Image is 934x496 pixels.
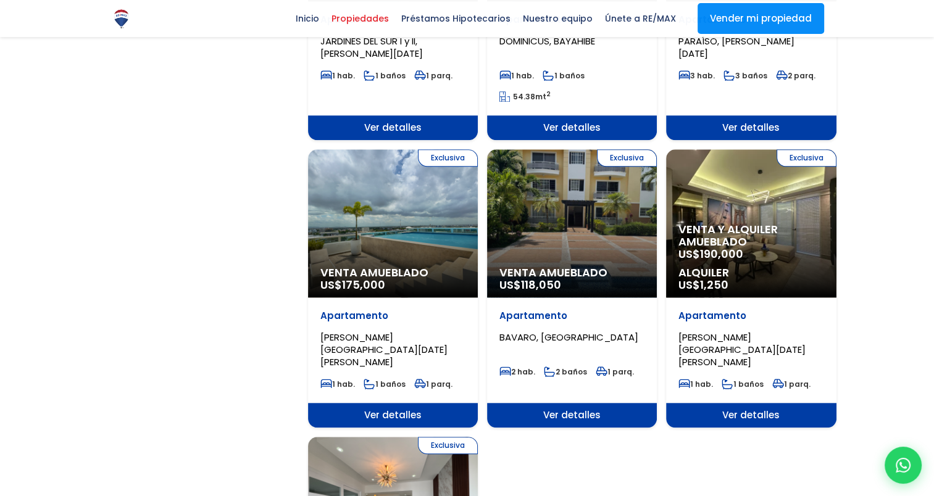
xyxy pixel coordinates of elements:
img: Logo de REMAX [110,8,132,30]
span: Únete a RE/MAX [599,9,682,28]
span: 1 baños [543,70,585,81]
span: Alquiler [678,267,824,279]
span: 175,000 [342,277,385,292]
span: 1 baños [364,379,406,389]
span: Ver detalles [666,115,836,140]
span: Inicio [290,9,325,28]
span: Venta y alquiler amueblado [678,223,824,248]
span: 1 parq. [414,379,452,389]
p: Apartamento [320,310,465,322]
span: JARDINES DEL SUR I y II, [PERSON_NAME][DATE] [320,35,423,60]
span: [PERSON_NAME][GEOGRAPHIC_DATA][DATE][PERSON_NAME] [320,331,448,368]
a: Exclusiva Venta Amueblado US$118,050 Apartamento BAVARO, [GEOGRAPHIC_DATA] 2 hab. 2 baños 1 parq.... [487,149,657,428]
span: PARAÍSO, [PERSON_NAME][DATE] [678,35,794,60]
a: Exclusiva Venta y alquiler amueblado US$190,000 Alquiler US$1,250 Apartamento [PERSON_NAME][GEOGR... [666,149,836,428]
span: US$ [499,277,561,292]
span: Exclusiva [418,437,478,454]
p: Apartamento [499,310,644,322]
span: Venta Amueblado [320,267,465,279]
span: Exclusiva [418,149,478,167]
p: Apartamento [678,310,824,322]
span: [PERSON_NAME][GEOGRAPHIC_DATA][DATE][PERSON_NAME] [678,331,806,368]
span: Propiedades [325,9,395,28]
span: 1,250 [700,277,728,292]
span: 2 hab. [499,366,535,377]
span: 2 parq. [776,70,815,81]
span: US$ [320,277,385,292]
span: 1 parq. [772,379,811,389]
span: Ver detalles [308,115,478,140]
span: 3 hab. [678,70,715,81]
span: Nuestro equipo [517,9,599,28]
span: Ver detalles [308,403,478,428]
a: Exclusiva Venta Amueblado US$175,000 Apartamento [PERSON_NAME][GEOGRAPHIC_DATA][DATE][PERSON_NAME... [308,149,478,428]
span: 1 baños [722,379,764,389]
span: 1 hab. [320,70,355,81]
span: 190,000 [700,246,743,262]
span: Exclusiva [597,149,657,167]
span: Ver detalles [487,403,657,428]
span: 54.38 [513,91,535,102]
span: Exclusiva [777,149,836,167]
span: Venta Amueblado [499,267,644,279]
span: US$ [678,277,728,292]
span: DOMINICUS, BAYAHIBE [499,35,595,48]
span: Préstamos Hipotecarios [395,9,517,28]
span: 1 hab. [678,379,713,389]
span: 1 hab. [499,70,534,81]
sup: 2 [546,89,551,99]
span: 2 baños [544,366,587,377]
span: mt [499,91,551,102]
span: 1 parq. [414,70,452,81]
span: Ver detalles [487,115,657,140]
span: 1 hab. [320,379,355,389]
span: BAVARO, [GEOGRAPHIC_DATA] [499,331,638,344]
span: Ver detalles [666,403,836,428]
span: US$ [678,246,743,262]
a: Vender mi propiedad [698,3,824,34]
span: 118,050 [521,277,561,292]
span: 1 parq. [596,366,634,377]
span: 1 baños [364,70,406,81]
span: 3 baños [723,70,767,81]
